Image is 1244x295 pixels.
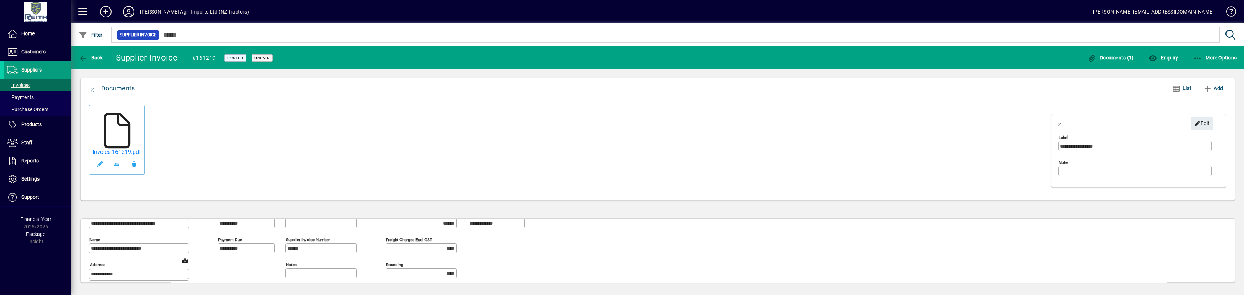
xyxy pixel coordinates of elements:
span: Customers [21,49,46,55]
div: Documents [101,83,135,94]
span: Posted [227,56,243,60]
a: Download [108,155,125,172]
a: Home [4,25,71,43]
button: Close [1051,115,1068,132]
button: Filter [77,29,104,41]
button: Remove [125,155,143,172]
button: Documents (1) [1086,51,1136,64]
a: Products [4,116,71,134]
a: Payments [4,91,71,103]
mat-label: Supplier invoice number [286,237,330,242]
div: [PERSON_NAME] [EMAIL_ADDRESS][DOMAIN_NAME] [1093,6,1214,17]
a: Reports [4,152,71,170]
span: Staff [21,140,32,145]
span: Settings [21,176,40,182]
span: Suppliers [21,67,42,73]
span: More Options [1193,55,1237,61]
mat-label: Payment due [218,237,242,242]
span: Edit [1194,118,1210,129]
span: Documents (1) [1088,55,1134,61]
span: Invoices [7,82,30,88]
button: Add [94,5,117,18]
div: #161219 [192,52,216,64]
a: Knowledge Base [1221,1,1235,25]
span: Filter [79,32,103,38]
button: List [1166,82,1197,95]
a: Staff [4,134,71,152]
span: Add [1203,83,1223,94]
mat-label: Rounding [386,262,403,267]
button: Edit [91,155,108,172]
mat-label: Notes [286,262,297,267]
span: Back [79,55,103,61]
span: Support [21,194,39,200]
span: Home [21,31,35,36]
span: Payments [7,94,34,100]
span: Purchase Orders [7,107,48,112]
a: Invoices [4,79,71,91]
span: Products [21,121,42,127]
span: Enquiry [1148,55,1178,61]
button: Profile [117,5,140,18]
a: Settings [4,170,71,188]
mat-label: Freight charges excl GST [386,237,432,242]
button: Add [1201,82,1226,95]
a: Invoice 161219.pdf [91,149,143,155]
div: [PERSON_NAME] Agri-Imports Ltd (NZ Tractors) [140,6,249,17]
div: Supplier Invoice [116,52,178,63]
button: Edit [1191,117,1213,130]
span: Supplier Invoice [120,31,156,38]
a: Customers [4,43,71,61]
button: More Options [1192,51,1239,64]
mat-label: Note [1059,160,1068,165]
span: Unpaid [254,56,270,60]
mat-label: Label [1059,135,1068,140]
a: Support [4,188,71,206]
button: Close [84,80,101,97]
span: Reports [21,158,39,164]
a: Purchase Orders [4,103,71,115]
span: List [1183,85,1191,91]
button: Back [77,51,104,64]
span: Financial Year [20,216,51,222]
span: Package [26,231,45,237]
mat-label: Name [89,237,100,242]
button: Enquiry [1147,51,1180,64]
app-page-header-button: Back [71,51,110,64]
a: View on map [179,255,191,266]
